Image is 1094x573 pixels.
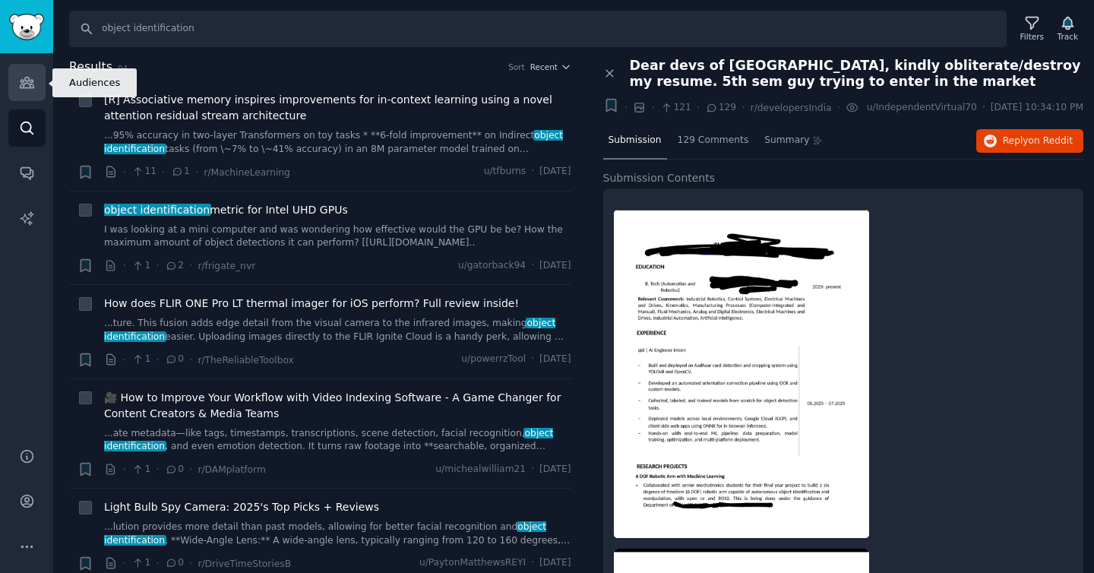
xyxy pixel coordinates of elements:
span: · [624,100,628,116]
span: r/TheReliableToolbox [198,355,293,366]
span: · [156,556,159,571]
span: u/tfburns [484,165,526,179]
span: Dear devs of [GEOGRAPHIC_DATA], kindly obliterate/destroy my resume. 5th sem guy trying to enter ... [630,58,1084,90]
span: · [189,352,192,368]
span: Summary [764,134,809,147]
span: Reply [1003,135,1073,148]
span: · [531,463,534,476]
span: 94 [118,64,128,73]
span: · [123,461,126,477]
span: on Reddit [1029,135,1073,146]
span: 1 [171,165,190,179]
span: Results [69,58,112,77]
span: r/frigate_nvr [198,261,255,271]
a: ...95% accuracy in two-layer Transformers on toy tasks * **6-fold improvement** on Indirectobject... [104,129,571,156]
span: 2 [165,259,184,273]
span: [DATE] [539,353,571,366]
span: · [123,258,126,274]
span: r/MachineLearning [204,167,290,178]
img: GummySearch logo [9,14,44,40]
span: 129 [705,101,736,115]
span: · [531,556,534,570]
span: 121 [660,101,691,115]
span: Submission [609,134,662,147]
span: [DATE] [539,259,571,273]
a: 🎥 How to Improve Your Workflow with Video Indexing Software - A Game Changer for Content Creators... [104,390,571,422]
span: · [156,352,159,368]
span: Submission Contents [603,170,716,186]
span: · [162,164,165,180]
span: object identification [104,521,546,546]
span: · [531,353,534,366]
a: ...lution provides more detail than past models, allowing for better facial recognition andobject... [104,521,571,547]
span: u/gatorback94 [458,259,526,273]
button: Track [1052,13,1083,45]
a: object identificationmetric for Intel UHD GPUs [104,202,348,218]
span: [DATE] [539,165,571,179]
a: [R] Associative memory inspires improvements for in-context learning using a novel attention resi... [104,92,571,124]
span: · [123,164,126,180]
span: · [982,101,985,115]
a: Light Bulb Spy Camera: 2025's Top Picks + Reviews [104,499,379,515]
span: [DATE] [539,463,571,476]
span: · [531,259,534,273]
span: 129 Comments [678,134,749,147]
span: u/michealwilliam21 [435,463,526,476]
span: object identification [104,130,563,154]
span: 1 [131,259,150,273]
div: Filters [1020,31,1044,42]
span: 1 [131,463,150,476]
span: u/PaytonMatthewsREYI [419,556,526,570]
span: 1 [131,353,150,366]
span: · [156,258,159,274]
span: · [156,461,159,477]
span: 11 [131,165,157,179]
span: object identification [104,318,555,342]
input: Search Keyword [69,11,1007,47]
span: · [741,100,745,116]
span: u/powerrzTool [461,353,526,366]
a: How does FLIR ONE Pro LT thermal imager for iOS perform? Full review inside! [104,296,519,312]
span: r/DriveTimeStoriesB [198,559,291,569]
span: Recent [530,62,558,72]
span: · [123,352,126,368]
span: metric for Intel UHD GPUs [104,202,348,218]
div: Track [1058,31,1078,42]
span: r/developersIndia [751,103,832,113]
span: 0 [165,556,184,570]
span: · [189,258,192,274]
span: · [651,100,654,116]
span: 0 [165,463,184,476]
span: u/IndependentVirtual70 [867,101,977,115]
button: Recent [530,62,571,72]
a: ...ate metadata—like tags, timestamps, transcriptions, scene detection, facial recognition,object... [104,427,571,454]
span: 1 [131,556,150,570]
span: · [837,100,840,116]
span: · [189,556,192,571]
span: [DATE] 10:34:10 PM [991,101,1083,115]
span: · [697,100,700,116]
a: ...ture. This fusion adds edge detail from the visual camera to the infrared images, makingobject... [104,317,571,343]
span: · [123,556,126,571]
span: 0 [165,353,184,366]
button: Replyon Reddit [976,129,1083,154]
img: Dear devs of India, kindly obliterate/destroy my resume. 5th sem guy trying to enter in the market [614,210,869,538]
span: r/DAMplatform [198,464,265,475]
span: object identification [103,204,211,216]
span: · [195,164,198,180]
span: · [189,461,192,477]
span: · [531,165,534,179]
a: I was looking at a mini computer and was wondering how effective would the GPU be be? How the max... [104,223,571,250]
div: Sort [508,62,525,72]
span: [DATE] [539,556,571,570]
